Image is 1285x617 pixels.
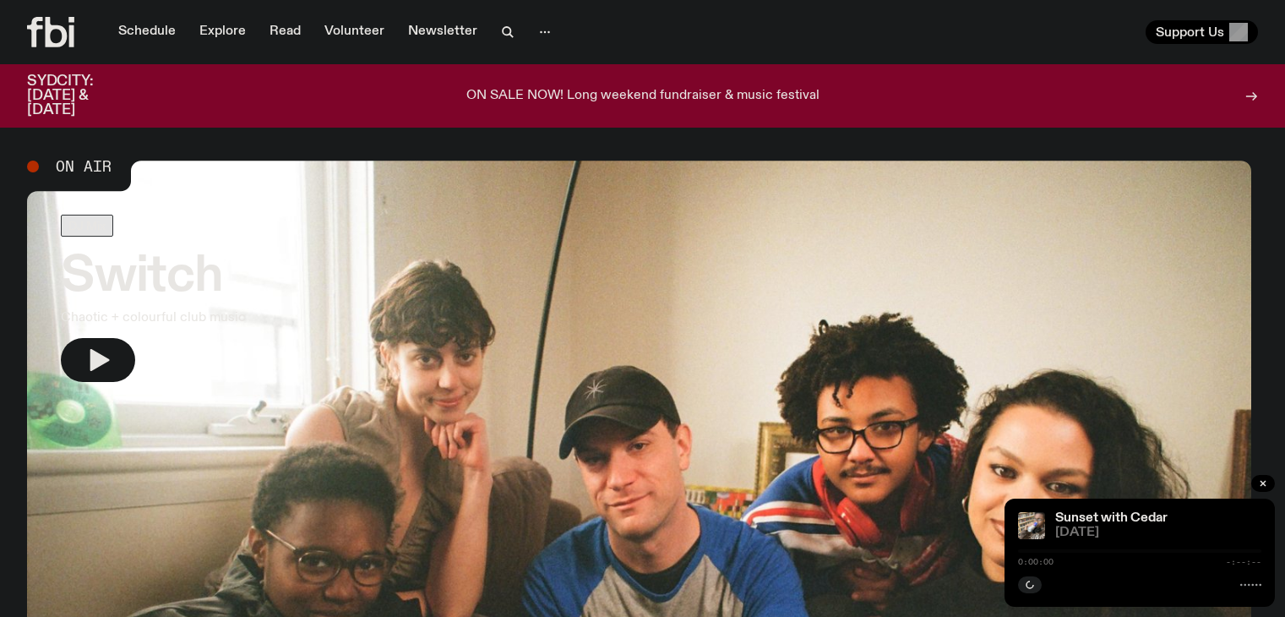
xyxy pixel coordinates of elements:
[1018,558,1054,566] span: 0:00:00
[61,215,246,382] a: SwitchChaotic + colourful club music
[466,89,819,104] p: ON SALE NOW! Long weekend fundraiser & music festival
[61,215,113,237] a: DJ Mix
[259,20,311,44] a: Read
[61,254,246,301] h3: Switch
[398,20,487,44] a: Newsletter
[1055,511,1168,525] a: Sunset with Cedar
[314,20,395,44] a: Volunteer
[108,20,186,44] a: Schedule
[1156,25,1224,40] span: Support Us
[1226,558,1261,566] span: -:--:--
[1055,527,1261,539] span: [DATE]
[1146,20,1258,44] button: Support Us
[56,159,112,174] span: On Air
[61,308,246,328] p: Chaotic + colourful club music
[27,74,135,117] h3: SYDCITY: [DATE] & [DATE]
[68,219,106,232] span: DJ Mix
[189,20,256,44] a: Explore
